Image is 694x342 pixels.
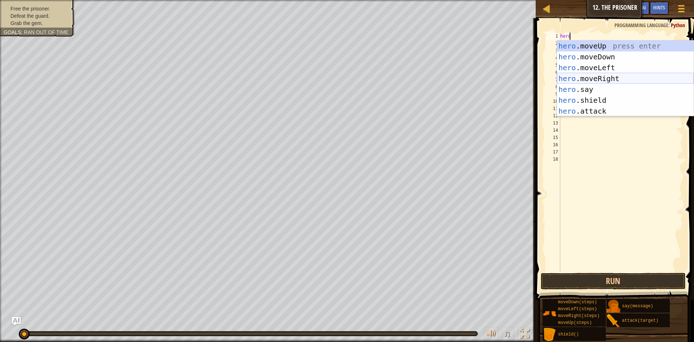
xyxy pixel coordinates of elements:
[668,22,671,29] span: :
[546,47,560,54] div: 3
[10,20,43,26] span: Grab the gem.
[558,300,597,305] span: moveDown(steps)
[622,304,653,309] span: say(message)
[546,105,560,112] div: 11
[546,141,560,148] div: 16
[4,20,69,27] li: Grab the gem.
[634,4,646,11] span: Ask AI
[546,134,560,141] div: 15
[546,112,560,119] div: 12
[546,148,560,156] div: 17
[4,12,69,20] li: Defeat the guard.
[546,69,560,76] div: 6
[558,332,579,337] span: shield()
[672,1,690,18] button: Show game menu
[24,29,68,35] span: Ran out of time
[653,4,665,11] span: Hints
[546,54,560,62] div: 4
[607,300,620,313] img: portrait.png
[504,328,511,339] span: ♫
[558,320,592,325] span: moveUp(steps)
[546,127,560,134] div: 14
[10,6,50,12] span: Free the prisoner.
[546,83,560,90] div: 8
[484,327,498,342] button: Adjust volume
[558,313,600,318] span: moveRight(steps)
[546,90,560,98] div: 9
[546,98,560,105] div: 10
[502,327,514,342] button: ♫
[4,29,21,35] span: Goals
[518,327,532,342] button: Toggle fullscreen
[543,328,556,342] img: portrait.png
[546,119,560,127] div: 13
[12,317,21,326] button: Ask AI
[671,22,685,29] span: Python
[546,156,560,163] div: 18
[630,1,650,15] button: Ask AI
[546,62,560,69] div: 5
[622,318,659,323] span: attack(target)
[614,22,668,29] span: Programming language
[21,29,24,35] span: :
[558,307,597,312] span: moveLeft(steps)
[546,40,560,47] div: 2
[546,76,560,83] div: 7
[543,307,556,320] img: portrait.png
[10,13,50,19] span: Defeat the guard.
[607,314,620,328] img: portrait.png
[546,33,560,40] div: 1
[4,5,69,12] li: Free the prisoner.
[541,273,686,290] button: Run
